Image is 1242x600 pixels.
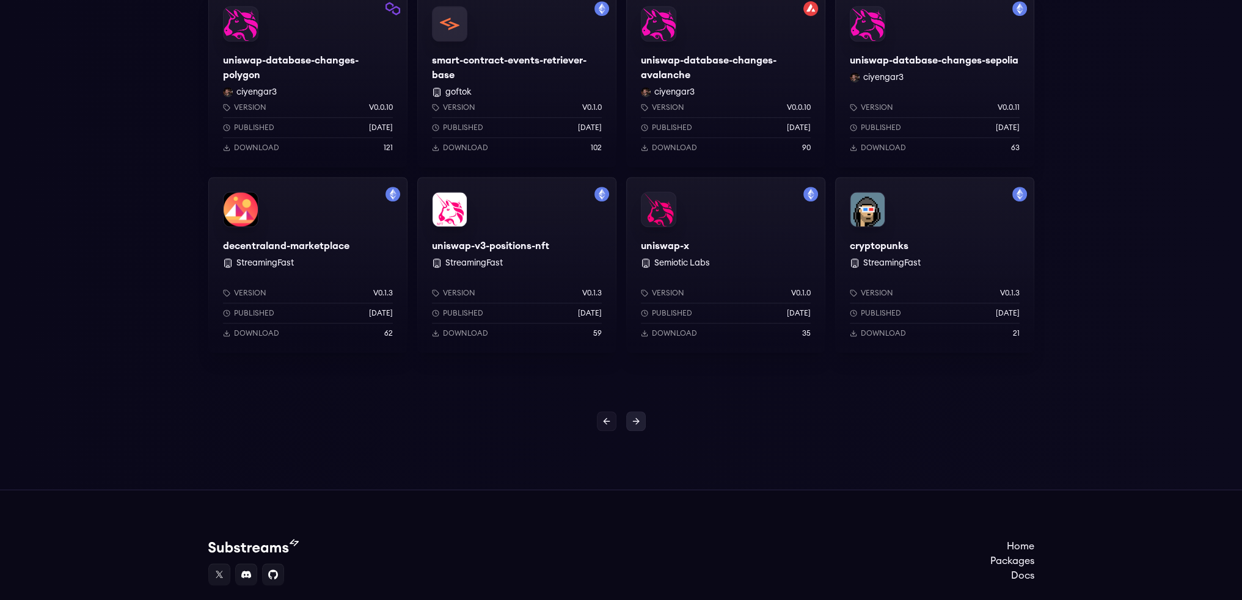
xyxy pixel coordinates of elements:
p: 102 [591,143,602,153]
p: Download [861,328,906,338]
p: [DATE] [996,123,1020,132]
p: Download [234,328,279,338]
p: v0.1.3 [582,288,602,298]
p: Published [861,308,901,318]
button: StreamingFast [445,257,503,269]
p: 90 [802,143,811,153]
a: Filter by mainnet networkuniswap-v3-positions-nftuniswap-v3-positions-nft StreamingFastVersionv0.... [417,177,616,353]
button: ciyengar3 [654,86,695,98]
img: Filter by polygon network [385,1,400,16]
button: goftok [445,86,472,98]
p: v0.0.11 [998,103,1020,112]
p: Version [861,288,893,298]
p: Published [861,123,901,132]
p: Version [652,103,684,112]
img: Filter by mainnet network [803,187,818,201]
p: Published [234,123,274,132]
p: Published [234,308,274,318]
p: v0.1.0 [582,103,602,112]
img: Filter by mainnet network [385,187,400,201]
p: 63 [1011,143,1020,153]
p: Published [443,123,483,132]
img: Filter by mainnet network [1012,187,1027,201]
p: Version [443,103,475,112]
p: [DATE] [787,123,811,132]
p: 35 [802,328,811,338]
a: Filter by mainnet networkdecentraland-marketplacedecentraland-marketplace StreamingFastVersionv0.... [208,177,407,353]
p: [DATE] [578,123,602,132]
button: StreamingFast [863,257,921,269]
p: [DATE] [369,123,393,132]
p: [DATE] [996,308,1020,318]
p: Version [234,103,266,112]
p: [DATE] [369,308,393,318]
p: Download [234,143,279,153]
img: Filter by mainnet network [594,187,609,201]
p: Version [652,288,684,298]
p: Download [861,143,906,153]
p: Download [652,143,697,153]
button: StreamingFast [236,257,294,269]
button: ciyengar3 [236,86,277,98]
p: Download [443,143,488,153]
img: Filter by avalanche network [803,1,818,16]
p: Version [234,288,266,298]
a: Packages [990,554,1034,568]
a: Filter by mainnet networkuniswap-xuniswap-x Semiotic LabsVersionv0.1.0Published[DATE]Download35 [626,177,825,353]
p: [DATE] [787,308,811,318]
p: Download [652,328,697,338]
a: Docs [990,568,1034,583]
p: 59 [593,328,602,338]
p: v0.1.3 [373,288,393,298]
p: Published [652,308,692,318]
p: Download [443,328,488,338]
a: Filter by mainnet networkcryptopunkscryptopunks StreamingFastVersionv0.1.3Published[DATE]Download21 [835,177,1034,353]
button: ciyengar3 [863,71,904,84]
p: v0.1.0 [791,288,811,298]
p: Version [443,288,475,298]
p: v0.1.3 [1000,288,1020,298]
img: Filter by mainnet network [594,1,609,16]
p: v0.0.10 [787,103,811,112]
img: Filter by sepolia network [1012,1,1027,16]
p: Version [861,103,893,112]
p: v0.0.10 [369,103,393,112]
p: 21 [1013,328,1020,338]
p: [DATE] [578,308,602,318]
button: Semiotic Labs [654,257,710,269]
a: Home [990,539,1034,554]
p: Published [652,123,692,132]
img: Substream's logo [208,539,299,554]
p: 121 [384,143,393,153]
p: 62 [384,328,393,338]
p: Published [443,308,483,318]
